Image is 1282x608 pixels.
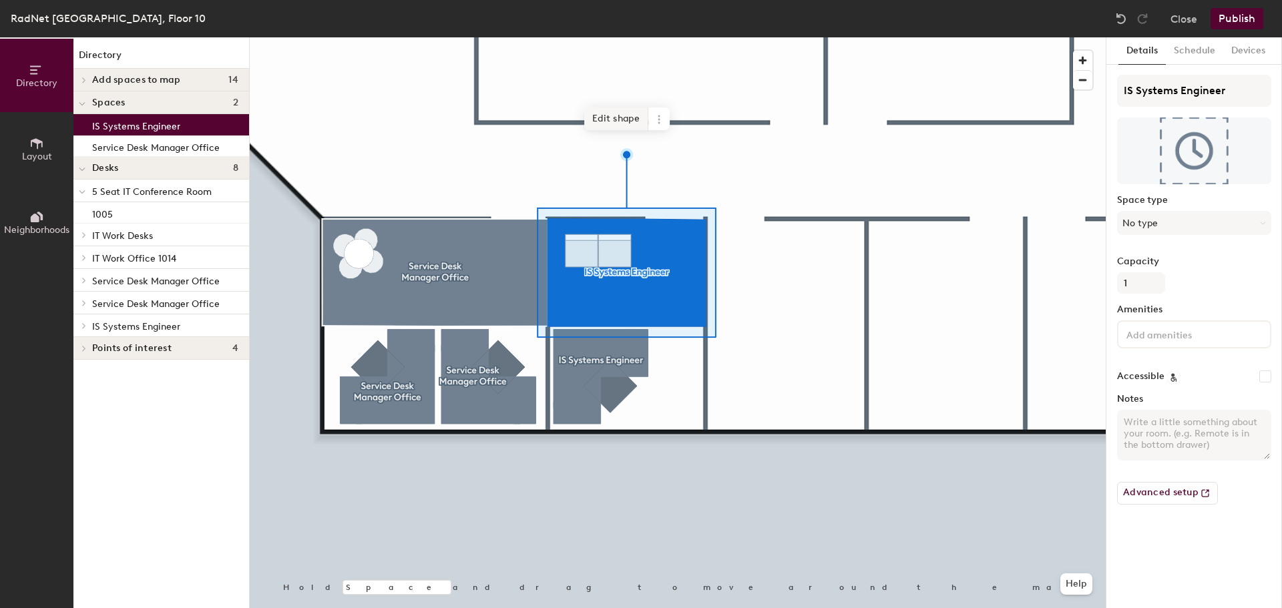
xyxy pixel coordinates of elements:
span: Desks [92,163,118,174]
span: 8 [233,163,238,174]
button: No type [1117,211,1271,235]
p: Service Desk Manager Office [92,138,220,154]
span: Layout [22,151,52,162]
span: 2 [233,97,238,108]
button: Schedule [1166,37,1223,65]
p: IS Systems Engineer [92,117,180,132]
span: Spaces [92,97,126,108]
span: Neighborhoods [4,224,69,236]
span: Points of interest [92,343,172,354]
button: Publish [1211,8,1263,29]
span: Edit shape [584,107,648,130]
button: Close [1170,8,1197,29]
label: Capacity [1117,256,1271,267]
img: The space named IS Systems Engineer [1117,117,1271,184]
button: Devices [1223,37,1273,65]
span: Service Desk Manager Office [92,298,220,310]
span: 4 [232,343,238,354]
span: 5 Seat IT Conference Room [92,186,212,198]
span: IT Work Office 1014 [92,253,176,264]
span: IT Work Desks [92,230,153,242]
label: Amenities [1117,304,1271,315]
label: Notes [1117,394,1271,404]
button: Help [1060,573,1092,595]
label: Accessible [1117,371,1164,382]
button: Advanced setup [1117,482,1218,505]
input: Add amenities [1124,326,1244,342]
button: Details [1118,37,1166,65]
span: IS Systems Engineer [92,321,180,332]
span: Add spaces to map [92,75,181,85]
div: RadNet [GEOGRAPHIC_DATA], Floor 10 [11,10,206,27]
label: Space type [1117,195,1271,206]
span: Directory [16,77,57,89]
img: Undo [1114,12,1128,25]
span: 14 [228,75,238,85]
span: Service Desk Manager Office [92,276,220,287]
h1: Directory [73,48,249,69]
img: Redo [1136,12,1149,25]
p: 1005 [92,205,113,220]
